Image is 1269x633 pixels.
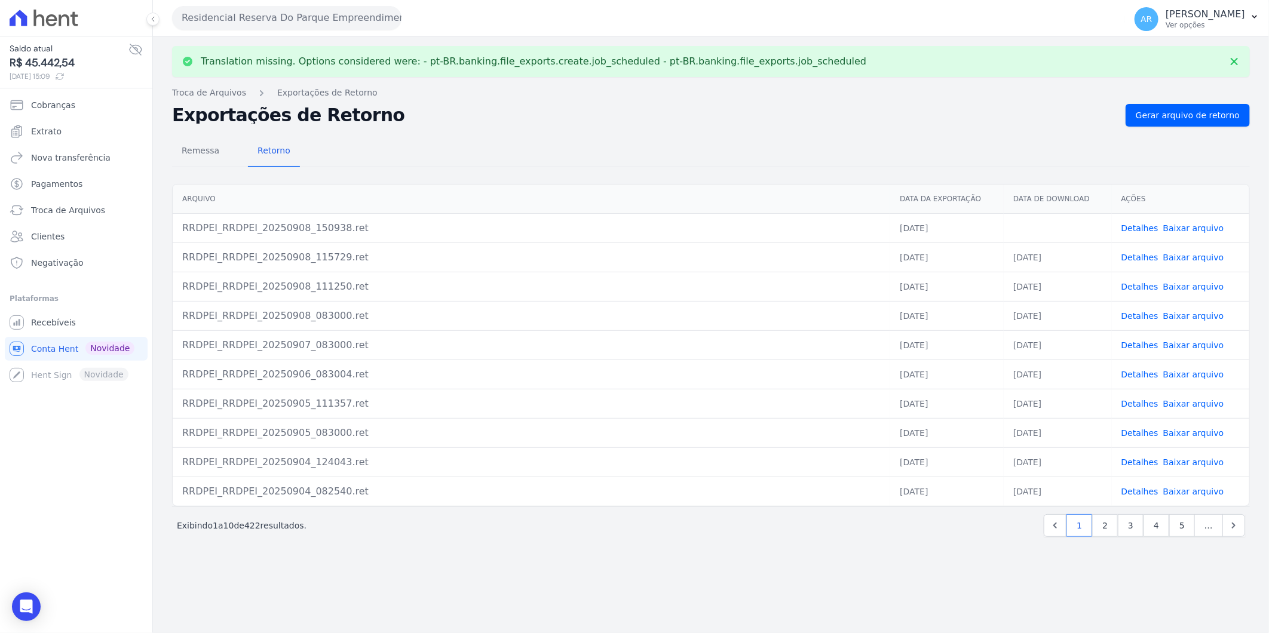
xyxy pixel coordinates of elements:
span: Saldo atual [10,42,128,55]
a: Troca de Arquivos [172,87,246,99]
th: Ações [1112,185,1249,214]
a: Recebíveis [5,311,148,334]
a: Baixar arquivo [1163,428,1224,438]
td: [DATE] [1004,447,1112,477]
div: RRDPEI_RRDPEI_20250905_111357.ret [182,397,881,411]
td: [DATE] [890,477,1004,506]
h2: Exportações de Retorno [172,107,1116,124]
div: RRDPEI_RRDPEI_20250904_124043.ret [182,455,881,469]
span: Cobranças [31,99,75,111]
td: [DATE] [890,213,1004,242]
a: Detalhes [1121,340,1158,350]
div: RRDPEI_RRDPEI_20250904_082540.ret [182,484,881,499]
a: Retorno [248,136,300,167]
td: [DATE] [1004,477,1112,506]
div: RRDPEI_RRDPEI_20250906_083004.ret [182,367,881,382]
a: Detalhes [1121,370,1158,379]
a: Gerar arquivo de retorno [1126,104,1250,127]
span: Extrato [31,125,62,137]
th: Arquivo [173,185,890,214]
span: Clientes [31,231,65,242]
a: Remessa [172,136,229,167]
a: Detalhes [1121,457,1158,467]
td: [DATE] [890,301,1004,330]
a: Detalhes [1121,223,1158,233]
td: [DATE] [1004,272,1112,301]
a: Conta Hent Novidade [5,337,148,361]
button: AR [PERSON_NAME] Ver opções [1125,2,1269,36]
span: R$ 45.442,54 [10,55,128,71]
a: 3 [1118,514,1144,537]
a: Baixar arquivo [1163,370,1224,379]
span: Conta Hent [31,343,78,355]
a: Troca de Arquivos [5,198,148,222]
a: Baixar arquivo [1163,457,1224,467]
span: AR [1141,15,1152,23]
a: Negativação [5,251,148,275]
span: 10 [223,521,234,530]
span: Nova transferência [31,152,111,164]
div: RRDPEI_RRDPEI_20250907_083000.ret [182,338,881,352]
a: Next [1222,514,1245,537]
td: [DATE] [890,242,1004,272]
span: Novidade [85,342,134,355]
a: 5 [1169,514,1195,537]
a: Baixar arquivo [1163,282,1224,291]
span: Pagamentos [31,178,82,190]
div: Plataformas [10,291,143,306]
nav: Sidebar [10,93,143,387]
a: 2 [1092,514,1118,537]
p: Translation missing. Options considered were: - pt-BR.banking.file_exports.create.job_scheduled -... [201,56,866,67]
a: Extrato [5,119,148,143]
a: Cobranças [5,93,148,117]
td: [DATE] [890,330,1004,359]
a: Baixar arquivo [1163,340,1224,350]
a: Detalhes [1121,399,1158,408]
td: [DATE] [890,447,1004,477]
a: 1 [1066,514,1092,537]
a: Baixar arquivo [1163,311,1224,321]
td: [DATE] [1004,359,1112,389]
th: Data de Download [1004,185,1112,214]
span: Retorno [250,139,298,162]
th: Data da Exportação [890,185,1004,214]
p: Exibindo a de resultados. [177,520,306,531]
div: RRDPEI_RRDPEI_20250908_111250.ret [182,279,881,294]
span: Gerar arquivo de retorno [1136,109,1240,121]
a: 4 [1144,514,1169,537]
div: RRDPEI_RRDPEI_20250908_150938.ret [182,221,881,235]
a: Detalhes [1121,311,1158,321]
td: [DATE] [890,389,1004,418]
span: 422 [244,521,260,530]
a: Baixar arquivo [1163,487,1224,496]
a: Baixar arquivo [1163,253,1224,262]
a: Nova transferência [5,146,148,170]
span: Recebíveis [31,316,76,328]
nav: Breadcrumb [172,87,1250,99]
td: [DATE] [890,272,1004,301]
span: 1 [213,521,218,530]
a: Detalhes [1121,428,1158,438]
button: Residencial Reserva Do Parque Empreendimento Imobiliario LTDA [172,6,401,30]
td: [DATE] [890,359,1004,389]
p: [PERSON_NAME] [1166,8,1245,20]
td: [DATE] [1004,389,1112,418]
p: Ver opções [1166,20,1245,30]
div: RRDPEI_RRDPEI_20250908_115729.ret [182,250,881,265]
div: RRDPEI_RRDPEI_20250905_083000.ret [182,426,881,440]
div: Open Intercom Messenger [12,592,41,621]
a: Baixar arquivo [1163,399,1224,408]
a: Clientes [5,225,148,248]
a: Detalhes [1121,282,1158,291]
td: [DATE] [1004,301,1112,330]
a: Detalhes [1121,487,1158,496]
a: Previous [1044,514,1066,537]
span: Remessa [174,139,226,162]
span: Negativação [31,257,84,269]
span: Troca de Arquivos [31,204,105,216]
td: [DATE] [1004,242,1112,272]
td: [DATE] [890,418,1004,447]
a: Pagamentos [5,172,148,196]
span: … [1194,514,1223,537]
a: Exportações de Retorno [277,87,378,99]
